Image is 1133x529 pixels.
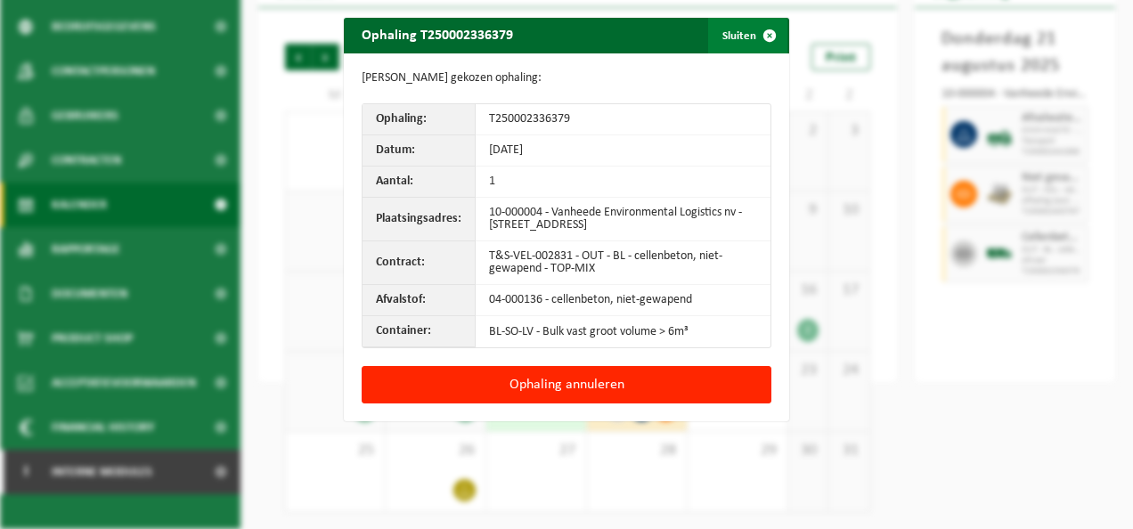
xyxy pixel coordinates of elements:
td: 04-000136 - cellenbeton, niet-gewapend [476,285,770,316]
td: T&S-VEL-002831 - OUT - BL - cellenbeton, niet-gewapend - TOP-MIX [476,241,770,285]
th: Contract: [363,241,476,285]
button: Ophaling annuleren [362,366,771,403]
th: Ophaling: [363,104,476,135]
td: T250002336379 [476,104,770,135]
td: 10-000004 - Vanheede Environmental Logistics nv - [STREET_ADDRESS] [476,198,770,241]
th: Plaatsingsadres: [363,198,476,241]
button: Sluiten [708,18,787,53]
td: [DATE] [476,135,770,167]
th: Container: [363,316,476,347]
td: 1 [476,167,770,198]
th: Afvalstof: [363,285,476,316]
th: Datum: [363,135,476,167]
h2: Ophaling T250002336379 [344,18,531,52]
p: [PERSON_NAME] gekozen ophaling: [362,71,771,85]
th: Aantal: [363,167,476,198]
td: BL-SO-LV - Bulk vast groot volume > 6m³ [476,316,770,347]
